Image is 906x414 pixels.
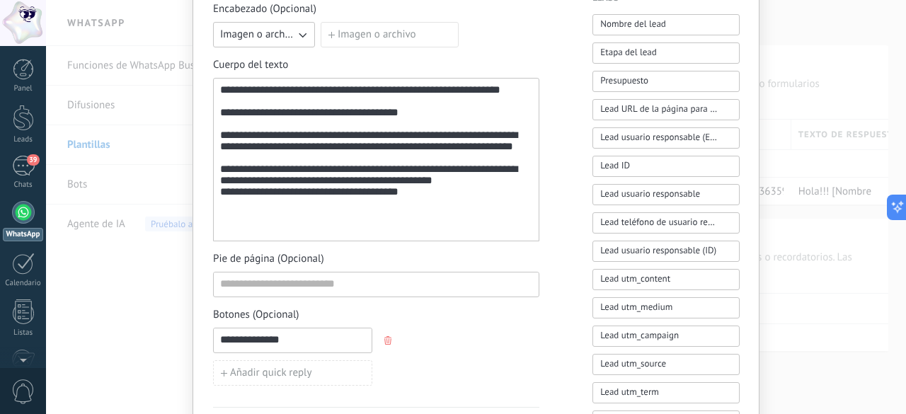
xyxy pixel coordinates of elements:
button: Lead utm_medium [592,297,740,318]
span: Lead usuario responsable (Email) [600,130,717,144]
span: Imagen o archivo [220,28,295,42]
span: Cuerpo del texto [213,58,539,72]
span: Lead URL de la página para compartir con los clientes [600,102,717,116]
button: Lead usuario responsable (ID) [592,241,740,262]
button: Lead utm_source [592,354,740,375]
span: Lead utm_source [600,357,666,371]
button: Añadir quick reply [213,360,372,386]
div: Chats [3,180,44,190]
button: Lead utm_term [592,382,740,403]
button: Lead utm_content [592,269,740,290]
span: Lead utm_campaign [600,328,679,343]
span: Etapa del lead [600,45,656,59]
button: Etapa del lead [592,42,740,64]
button: Lead usuario responsable (Email) [592,127,740,149]
span: Añadir quick reply [230,368,312,378]
button: Lead ID [592,156,740,177]
span: Lead usuario responsable [600,187,700,201]
span: Lead utm_term [600,385,659,399]
span: Lead utm_medium [600,300,672,314]
div: Calendario [3,279,44,288]
div: WhatsApp [3,228,43,241]
span: Pie de página (Opcional) [213,252,539,266]
button: Lead teléfono de usuario responsable [592,212,740,234]
button: Lead usuario responsable [592,184,740,205]
button: Nombre del lead [592,14,740,35]
button: Lead URL de la página para compartir con los clientes [592,99,740,120]
span: Presupuesto [600,74,648,88]
div: Panel [3,84,44,93]
div: Leads [3,135,44,144]
span: Lead usuario responsable (ID) [600,243,716,258]
button: Lead utm_campaign [592,326,740,347]
span: Encabezado (Opcional) [213,2,539,16]
span: Nombre del lead [600,17,666,31]
span: Lead ID [600,159,630,173]
div: Listas [3,328,44,338]
button: Imagen o archivo [213,22,315,47]
span: Lead teléfono de usuario responsable [600,215,717,229]
button: Presupuesto [592,71,740,92]
span: Lead utm_content [600,272,670,286]
span: 39 [27,154,39,166]
span: Botones (Opcional) [213,308,539,322]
